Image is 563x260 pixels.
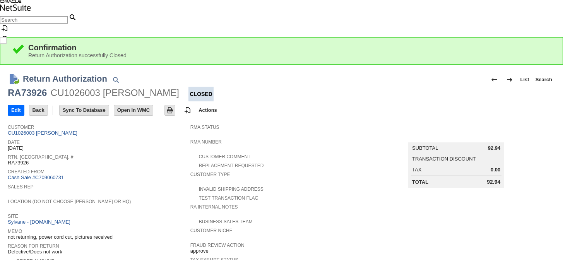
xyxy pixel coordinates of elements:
[29,105,48,115] input: Back
[8,160,29,166] span: RA73926
[8,87,47,99] div: RA73926
[28,52,551,58] div: Return Authorization successfully Closed
[60,105,109,115] input: Sync To Database
[532,74,555,86] a: Search
[412,179,428,185] a: Total
[51,87,179,99] div: CU1026003 [PERSON_NAME]
[23,72,107,85] h1: Return Authorization
[190,248,209,254] span: approve
[199,195,258,201] a: Test Transaction Flag
[505,75,514,84] img: Next
[183,106,192,115] img: add-record.svg
[8,105,24,115] input: Edit
[8,184,34,190] a: Sales Rep
[188,87,213,101] div: Closed
[8,234,113,240] span: not returning, power cord cut, pictures received
[487,179,500,185] span: 92.94
[8,169,44,174] a: Created From
[199,154,251,159] a: Customer Comment
[408,130,504,142] caption: Summary
[68,12,77,22] svg: Search
[190,139,222,145] a: RMA Number
[491,167,500,173] span: 0.00
[8,154,73,160] a: Rtn. [GEOGRAPHIC_DATA]. #
[190,125,219,130] a: RMA Status
[190,172,230,177] a: Customer Type
[412,167,421,173] a: Tax
[190,228,233,233] a: Customer Niche
[195,107,220,113] a: Actions
[517,74,532,86] a: List
[8,130,79,136] a: CU1026003 [PERSON_NAME]
[165,105,175,115] input: Print
[8,249,62,255] span: Defective/Does not work
[8,145,24,151] span: [DATE]
[8,243,59,249] a: Reason For Return
[8,174,64,180] a: Cash Sale #C709060731
[8,214,18,219] a: Site
[199,219,253,224] a: Business Sales Team
[8,219,72,225] a: Sylvane - [DOMAIN_NAME]
[114,105,153,115] input: Open In WMC
[8,199,131,204] a: Location (Do Not Choose [PERSON_NAME] or HQ)
[488,145,501,151] span: 92.94
[190,243,245,248] a: Fraud Review Action
[111,75,120,84] img: Quick Find
[28,43,551,52] div: Confirmation
[199,186,264,192] a: Invalid Shipping Address
[412,145,438,151] a: Subtotal
[190,204,238,210] a: RA Internal Notes
[489,75,499,84] img: Previous
[8,140,20,145] a: Date
[165,106,175,115] img: Print
[412,156,476,162] a: Transaction Discount
[8,229,22,234] a: Memo
[8,125,34,130] a: Customer
[199,163,264,168] a: Replacement Requested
